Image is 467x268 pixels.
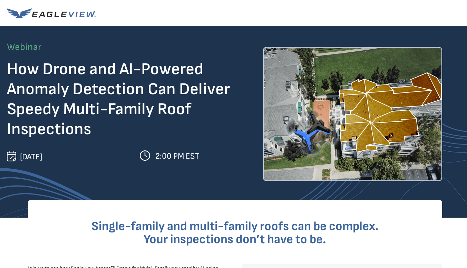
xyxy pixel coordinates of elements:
[155,151,200,161] span: 2:00 PM EST
[7,59,230,139] span: How Drone and AI-Powered Anomaly Detection Can Deliver Speedy Multi-Family Roof Inspections
[7,41,41,53] span: Webinar
[144,232,326,247] span: Your inspections don’t have to be.
[263,47,442,181] img: Drone flying over a multi-family home
[91,219,379,234] span: Single-family and multi-family roofs can be complex.
[20,152,42,162] span: [DATE]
